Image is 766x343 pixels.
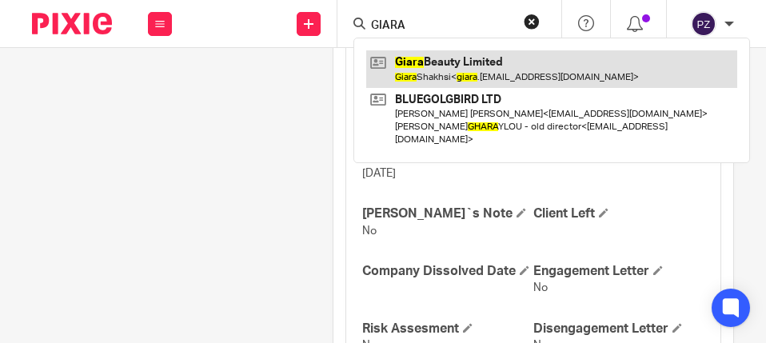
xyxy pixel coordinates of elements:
button: Clear [524,14,540,30]
h4: Company Dissolved Date [362,263,533,280]
h4: Engagement Letter [533,263,704,280]
img: svg%3E [691,11,716,37]
span: No [533,282,548,293]
h4: [PERSON_NAME]`s Note [362,205,533,222]
input: Search [369,19,513,34]
h4: Disengagement Letter [533,321,704,337]
span: No [362,225,377,237]
span: [DATE] [362,168,396,179]
img: Pixie [32,13,112,34]
h4: Risk Assesment [362,321,533,337]
h4: Client Left [533,205,704,222]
